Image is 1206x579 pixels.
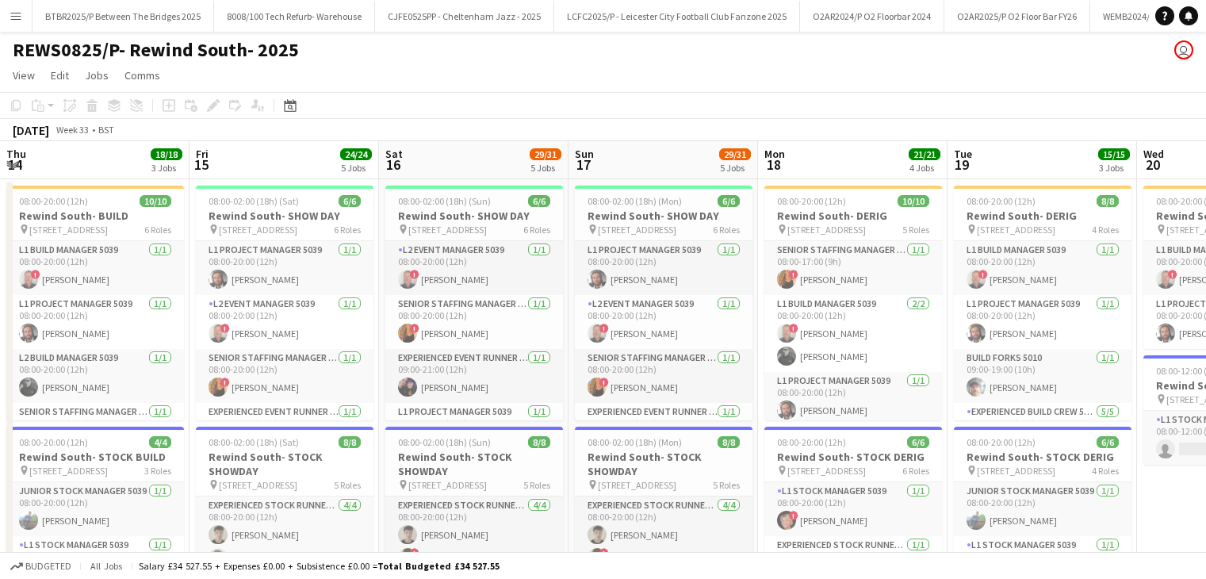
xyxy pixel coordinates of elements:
span: 20 [1141,155,1164,174]
span: ! [789,511,798,520]
div: 08:00-20:00 (12h)10/10Rewind South- BUILD [STREET_ADDRESS]6 RolesL1 Build Manager 50391/108:00-20... [6,186,184,420]
app-job-card: 08:00-02:00 (18h) (Sun)6/6Rewind South- SHOW DAY [STREET_ADDRESS]6 RolesL2 Event Manager 50391/10... [385,186,563,420]
span: 19 [951,155,972,174]
span: ! [599,324,609,333]
span: 14 [4,155,26,174]
app-job-card: 08:00-20:00 (12h)8/8Rewind South- DERIG [STREET_ADDRESS]4 RolesL1 Build Manager 50391/108:00-20:0... [954,186,1131,420]
button: CJFE0525PP - Cheltenham Jazz - 2025 [375,1,554,32]
app-card-role: L1 Build Manager 50391/108:00-20:00 (12h)![PERSON_NAME] [954,241,1131,295]
span: 08:00-20:00 (12h) [777,195,846,207]
span: 15/15 [1098,148,1130,160]
span: 8/8 [528,436,550,448]
div: 5 Jobs [720,162,750,174]
button: 8008/100 Tech Refurb- Warehouse [214,1,375,32]
span: [STREET_ADDRESS] [977,224,1055,236]
h3: Rewind South- STOCK SHOWDAY [575,450,752,478]
span: Sun [575,147,594,161]
span: 4 Roles [1092,465,1119,477]
span: ! [31,270,40,279]
span: 21/21 [909,148,940,160]
span: 6/6 [718,195,740,207]
span: 15 [193,155,209,174]
div: Salary £34 527.55 + Expenses £0.00 + Subsistence £0.00 = [139,560,500,572]
span: 18/18 [151,148,182,160]
span: 5 Roles [523,479,550,491]
span: Edit [51,68,69,82]
div: 08:00-02:00 (18h) (Sat)6/6Rewind South- SHOW DAY [STREET_ADDRESS]6 RolesL1 Project Manager 50391/... [196,186,373,420]
button: Budgeted [8,558,74,575]
h3: Rewind South- STOCK SHOWDAY [385,450,563,478]
div: 3 Jobs [151,162,182,174]
app-card-role: L1 Build Manager 50391/108:00-20:00 (12h)![PERSON_NAME] [6,241,184,295]
span: Comms [124,68,160,82]
app-card-role: L2 Event Manager 50391/108:00-20:00 (12h)![PERSON_NAME] [196,295,373,349]
span: 08:00-02:00 (18h) (Mon) [588,195,682,207]
app-card-role: Experienced Event Runner 50121/109:00-21:00 (12h) [196,403,373,457]
a: Edit [44,65,75,86]
span: [STREET_ADDRESS] [787,465,866,477]
span: 5 Roles [713,479,740,491]
button: LCFC2025/P - Leicester City Football Club Fanzone 2025 [554,1,800,32]
span: 29/31 [530,148,561,160]
h1: REWS0825/P- Rewind South- 2025 [13,38,299,62]
span: Wed [1143,147,1164,161]
div: [DATE] [13,122,49,138]
app-card-role: L2 Event Manager 50391/108:00-20:00 (12h)![PERSON_NAME] [385,241,563,295]
button: BTBR2025/P Between The Bridges 2025 [33,1,214,32]
span: 08:00-02:00 (18h) (Sun) [398,195,491,207]
app-user-avatar: Elizabeth Ramirez Baca [1174,40,1193,59]
h3: Rewind South- DERIG [954,209,1131,223]
app-card-role: Experienced Build Crew 50105/509:00-19:00 (10h) [954,403,1131,549]
app-card-role: Build Forks 50101/109:00-19:00 (10h)[PERSON_NAME] [954,349,1131,403]
div: 08:00-20:00 (12h)10/10Rewind South- DERIG [STREET_ADDRESS]5 RolesSenior Staffing Manager 50391/10... [764,186,942,420]
span: Mon [764,147,785,161]
span: ! [410,548,419,558]
span: 24/24 [340,148,372,160]
span: 6 Roles [713,224,740,236]
span: Fri [196,147,209,161]
span: 8/8 [1097,195,1119,207]
span: 4/4 [149,436,171,448]
app-card-role: L1 Project Manager 50391/108:00-20:00 (12h)[PERSON_NAME] [6,295,184,349]
span: 08:00-20:00 (12h) [967,436,1036,448]
h3: Rewind South- DERIG [764,209,942,223]
h3: Rewind South- SHOW DAY [385,209,563,223]
span: 08:00-02:00 (18h) (Mon) [588,436,682,448]
span: 5 Roles [902,224,929,236]
span: Sat [385,147,403,161]
app-job-card: 08:00-02:00 (18h) (Mon)6/6Rewind South- SHOW DAY [STREET_ADDRESS]6 RolesL1 Project Manager 50391/... [575,186,752,420]
app-card-role: Experienced Event Runner 50121/109:00-21:00 (12h)[PERSON_NAME] [385,349,563,403]
app-card-role: L1 Build Manager 50392/208:00-20:00 (12h)![PERSON_NAME][PERSON_NAME] [764,295,942,372]
span: Tue [954,147,972,161]
span: 6 Roles [523,224,550,236]
span: [STREET_ADDRESS] [29,224,108,236]
div: 5 Jobs [530,162,561,174]
span: All jobs [87,560,125,572]
span: ! [599,378,609,387]
h3: Rewind South- BUILD [6,209,184,223]
span: 29/31 [719,148,751,160]
span: ! [220,378,230,387]
h3: Rewind South- STOCK BUILD [6,450,184,464]
app-card-role: L2 Build Manager 50391/108:00-20:00 (12h)[PERSON_NAME] [6,349,184,403]
span: ! [410,270,419,279]
span: 10/10 [898,195,929,207]
span: 10/10 [140,195,171,207]
app-card-role: Senior Staffing Manager 50391/108:00-20:00 (12h)![PERSON_NAME] [196,349,373,403]
span: ! [789,270,798,279]
span: ! [410,324,419,333]
span: ! [1168,270,1177,279]
app-card-role: L1 Stock Manager 50391/108:00-20:00 (12h)![PERSON_NAME] [764,482,942,536]
span: ! [220,324,230,333]
span: Jobs [85,68,109,82]
span: 18 [762,155,785,174]
span: [STREET_ADDRESS] [29,465,108,477]
h3: Rewind South- STOCK SHOWDAY [196,450,373,478]
div: 5 Jobs [341,162,371,174]
app-card-role: L2 Event Manager 50391/108:00-20:00 (12h)![PERSON_NAME] [575,295,752,349]
span: Total Budgeted £34 527.55 [377,560,500,572]
app-card-role: L1 Project Manager 50391/109:00-21:00 (12h) [385,403,563,457]
app-card-role: Senior Staffing Manager 50391/108:00-20:00 (12h)![PERSON_NAME] [575,349,752,403]
span: 8/8 [718,436,740,448]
